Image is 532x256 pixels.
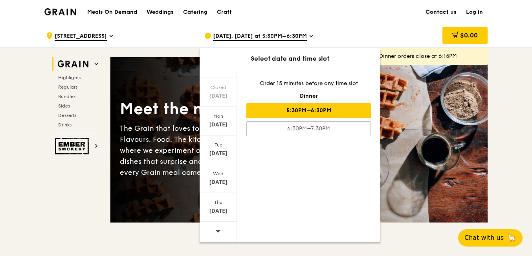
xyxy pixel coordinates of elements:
[421,0,461,24] a: Contact us
[44,8,76,15] img: Grain
[507,233,516,243] span: 🦙
[201,150,236,158] div: [DATE]
[246,80,371,87] div: Order 15 minutes before any time slot
[246,103,371,118] div: 5:30PM–6:30PM
[120,98,299,120] div: Meet the new Grain
[201,92,236,100] div: [DATE]
[458,229,523,247] button: Chat with us🦙
[201,121,236,129] div: [DATE]
[201,199,236,206] div: Thu
[460,32,478,39] span: $0.00
[201,171,236,177] div: Wed
[55,138,91,154] img: Ember Smokery web logo
[212,0,237,24] a: Craft
[58,113,76,118] span: Desserts
[142,0,178,24] a: Weddings
[147,0,174,24] div: Weddings
[55,57,91,71] img: Grain web logo
[55,32,107,41] span: [STREET_ADDRESS]
[201,178,236,186] div: [DATE]
[183,0,207,24] div: Catering
[58,103,70,109] span: Sides
[379,52,481,60] div: Dinner orders close at 6:15PM
[58,94,75,99] span: Bundles
[58,122,72,128] span: Drinks
[246,121,371,136] div: 6:30PM–7:30PM
[58,84,77,90] span: Regulars
[58,75,81,80] span: Highlights
[120,123,299,178] div: The Grain that loves to play. With ingredients. Flavours. Food. The kitchen is our happy place, w...
[461,0,488,24] a: Log in
[464,233,504,243] span: Chat with us
[246,92,371,100] div: Dinner
[201,142,236,148] div: Tue
[87,8,137,16] h1: Meals On Demand
[201,84,236,91] div: Closed
[213,32,307,41] span: [DATE], [DATE] at 5:30PM–6:30PM
[178,0,212,24] a: Catering
[200,54,380,63] div: Select date and time slot
[201,207,236,215] div: [DATE]
[201,113,236,119] div: Mon
[217,0,232,24] div: Craft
